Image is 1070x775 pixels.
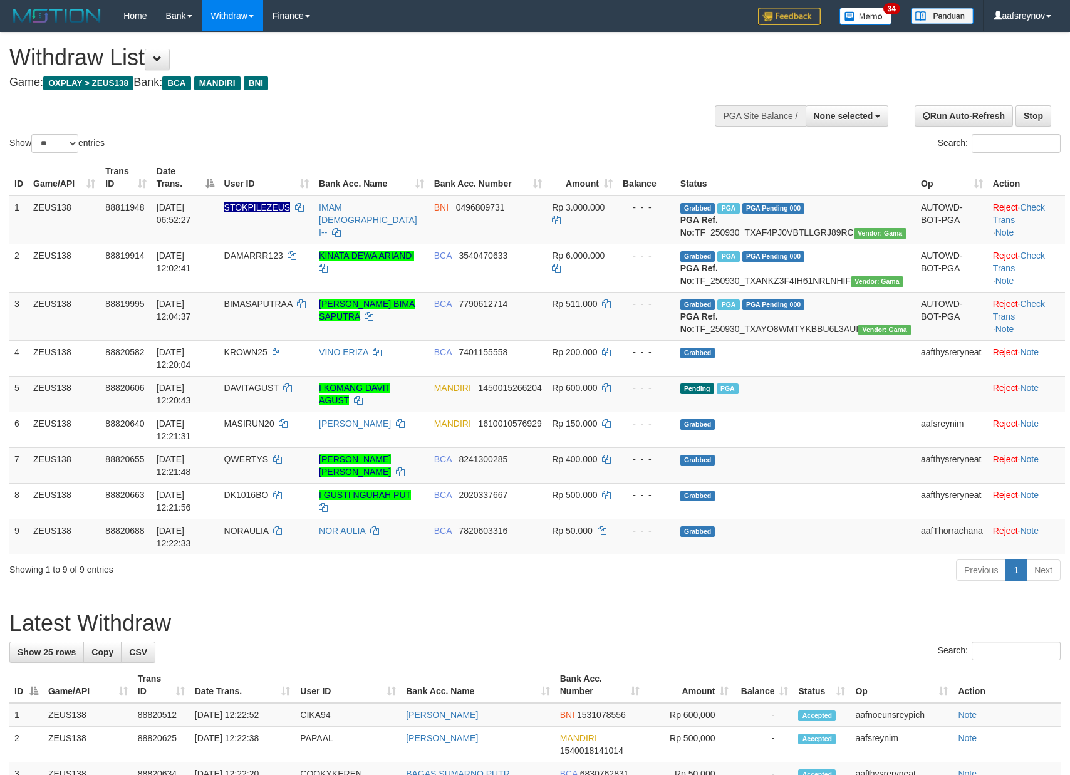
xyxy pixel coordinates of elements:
[105,202,144,212] span: 88811948
[43,667,133,703] th: Game/API: activate to sort column ascending
[814,111,873,121] span: None selected
[105,383,144,393] span: 88820606
[717,299,739,310] span: Marked by aafsolysreylen
[157,419,191,441] span: [DATE] 12:21:31
[623,382,670,394] div: - - -
[319,251,414,261] a: KINATA DEWA ARIANDI
[190,727,296,762] td: [DATE] 12:22:38
[319,202,417,237] a: IMAM [DEMOGRAPHIC_DATA] I--
[91,647,113,657] span: Copy
[105,419,144,429] span: 88820640
[162,76,190,90] span: BCA
[157,526,191,548] span: [DATE] 12:22:33
[680,215,718,237] b: PGA Ref. No:
[406,710,478,720] a: [PERSON_NAME]
[552,251,605,261] span: Rp 6.000.000
[28,519,100,554] td: ZEUS138
[680,348,715,358] span: Grabbed
[133,667,190,703] th: Trans ID: activate to sort column ascending
[28,244,100,292] td: ZEUS138
[552,526,593,536] span: Rp 50.000
[459,251,507,261] span: Copy 3540470633 to clipboard
[850,667,953,703] th: Op: activate to sort column ascending
[1020,383,1039,393] a: Note
[28,412,100,447] td: ZEUS138
[839,8,892,25] img: Button%20Memo.svg
[552,490,597,500] span: Rp 500.000
[715,105,805,127] div: PGA Site Balance /
[560,746,623,756] span: Copy 1540018141014 to clipboard
[680,383,714,394] span: Pending
[28,340,100,376] td: ZEUS138
[133,727,190,762] td: 88820625
[916,483,988,519] td: aafthysreryneat
[915,105,1013,127] a: Run Auto-Refresh
[28,160,100,195] th: Game/API: activate to sort column ascending
[793,667,850,703] th: Status: activate to sort column ascending
[157,490,191,512] span: [DATE] 12:21:56
[717,383,739,394] span: Marked by aafchomsokheang
[43,703,133,727] td: ZEUS138
[129,647,147,657] span: CSV
[1020,454,1039,464] a: Note
[577,710,626,720] span: Copy 1531078556 to clipboard
[623,524,670,537] div: - - -
[459,347,507,357] span: Copy 7401155558 to clipboard
[224,202,291,212] span: Nama rekening ada tanda titik/strip, harap diedit
[9,519,28,554] td: 9
[798,710,836,721] span: Accepted
[434,202,449,212] span: BNI
[993,526,1018,536] a: Reject
[742,299,805,310] span: PGA Pending
[993,299,1018,309] a: Reject
[401,667,555,703] th: Bank Acc. Name: activate to sort column ascending
[560,733,597,743] span: MANDIRI
[319,347,368,357] a: VINO ERIZA
[100,160,151,195] th: Trans ID: activate to sort column ascending
[459,526,507,536] span: Copy 7820603316 to clipboard
[434,383,471,393] span: MANDIRI
[9,6,105,25] img: MOTION_logo.png
[758,8,821,25] img: Feedback.jpg
[623,417,670,430] div: - - -
[9,195,28,244] td: 1
[916,292,988,340] td: AUTOWD-BOT-PGA
[734,703,793,727] td: -
[105,299,144,309] span: 88819995
[478,419,541,429] span: Copy 1610010576929 to clipboard
[319,419,391,429] a: [PERSON_NAME]
[995,227,1014,237] a: Note
[675,244,916,292] td: TF_250930_TXANKZ3F4IH61NRLNHIF
[938,134,1061,153] label: Search:
[434,347,452,357] span: BCA
[680,203,715,214] span: Grabbed
[988,376,1065,412] td: ·
[988,519,1065,554] td: ·
[623,298,670,310] div: - - -
[555,667,645,703] th: Bank Acc. Number: activate to sort column ascending
[988,244,1065,292] td: · ·
[43,76,133,90] span: OXPLAY > ZEUS138
[105,490,144,500] span: 88820663
[157,299,191,321] span: [DATE] 12:04:37
[28,376,100,412] td: ZEUS138
[734,667,793,703] th: Balance: activate to sort column ascending
[319,299,415,321] a: [PERSON_NAME] BIMA SAPUTRA
[645,727,734,762] td: Rp 500,000
[224,490,269,500] span: DK1016BO
[224,251,283,261] span: DAMARRR123
[9,160,28,195] th: ID
[121,642,155,663] a: CSV
[157,454,191,477] span: [DATE] 12:21:48
[133,703,190,727] td: 88820512
[916,244,988,292] td: AUTOWD-BOT-PGA
[858,325,911,335] span: Vendor URL: https://trx31.1velocity.biz
[28,447,100,483] td: ZEUS138
[429,160,547,195] th: Bank Acc. Number: activate to sort column ascending
[958,733,977,743] a: Note
[105,454,144,464] span: 88820655
[916,412,988,447] td: aafsreynim
[295,667,401,703] th: User ID: activate to sort column ascending
[9,376,28,412] td: 5
[552,202,605,212] span: Rp 3.000.000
